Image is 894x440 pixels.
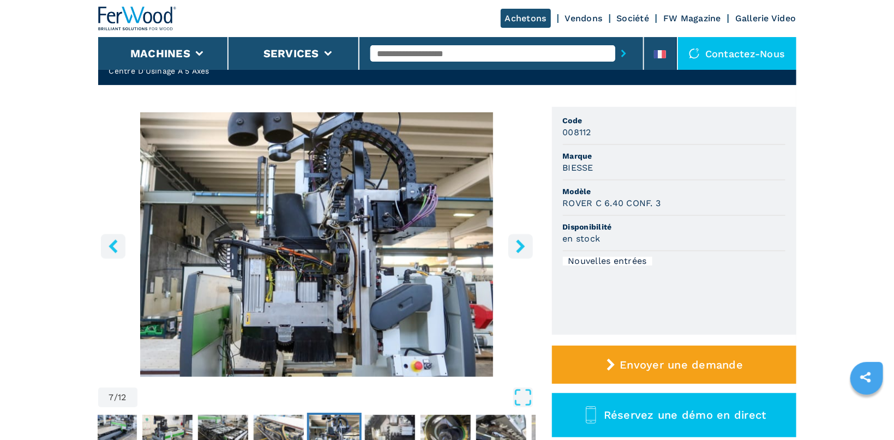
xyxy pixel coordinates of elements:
[563,232,601,245] h3: en stock
[563,186,785,197] span: Modèle
[101,234,125,258] button: left-button
[563,150,785,161] span: Marque
[689,48,700,59] img: Contactez-nous
[98,7,177,31] img: Ferwood
[563,115,785,126] span: Code
[552,346,796,384] button: Envoyer une demande
[563,257,652,266] div: Nouvelles entrées
[620,358,743,371] span: Envoyer une demande
[735,13,796,23] a: Gallerie Video
[604,408,766,421] span: Réservez une démo en direct
[848,391,886,432] iframe: Chat
[501,9,551,28] a: Achetons
[563,197,661,209] h3: ROVER C 6.40 CONF. 3
[615,41,632,66] button: submit-button
[852,364,879,391] a: sharethis
[563,161,594,174] h3: BIESSE
[563,126,592,138] h3: 008112
[140,388,533,407] button: Open Fullscreen
[563,221,785,232] span: Disponibilité
[109,393,114,402] span: 7
[118,393,127,402] span: 12
[109,65,334,76] h2: Centre D'Usinage À 5 Axes
[552,393,796,437] button: Réservez une démo en direct
[130,47,190,60] button: Machines
[114,393,118,402] span: /
[678,37,796,70] div: Contactez-nous
[98,112,536,377] div: Go to Slide 7
[617,13,650,23] a: Société
[508,234,533,258] button: right-button
[565,13,603,23] a: Vendons
[98,112,536,377] img: Centre D'Usinage À 5 Axes BIESSE ROVER C 6.40 CONF. 3
[263,47,319,60] button: Services
[663,13,721,23] a: FW Magazine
